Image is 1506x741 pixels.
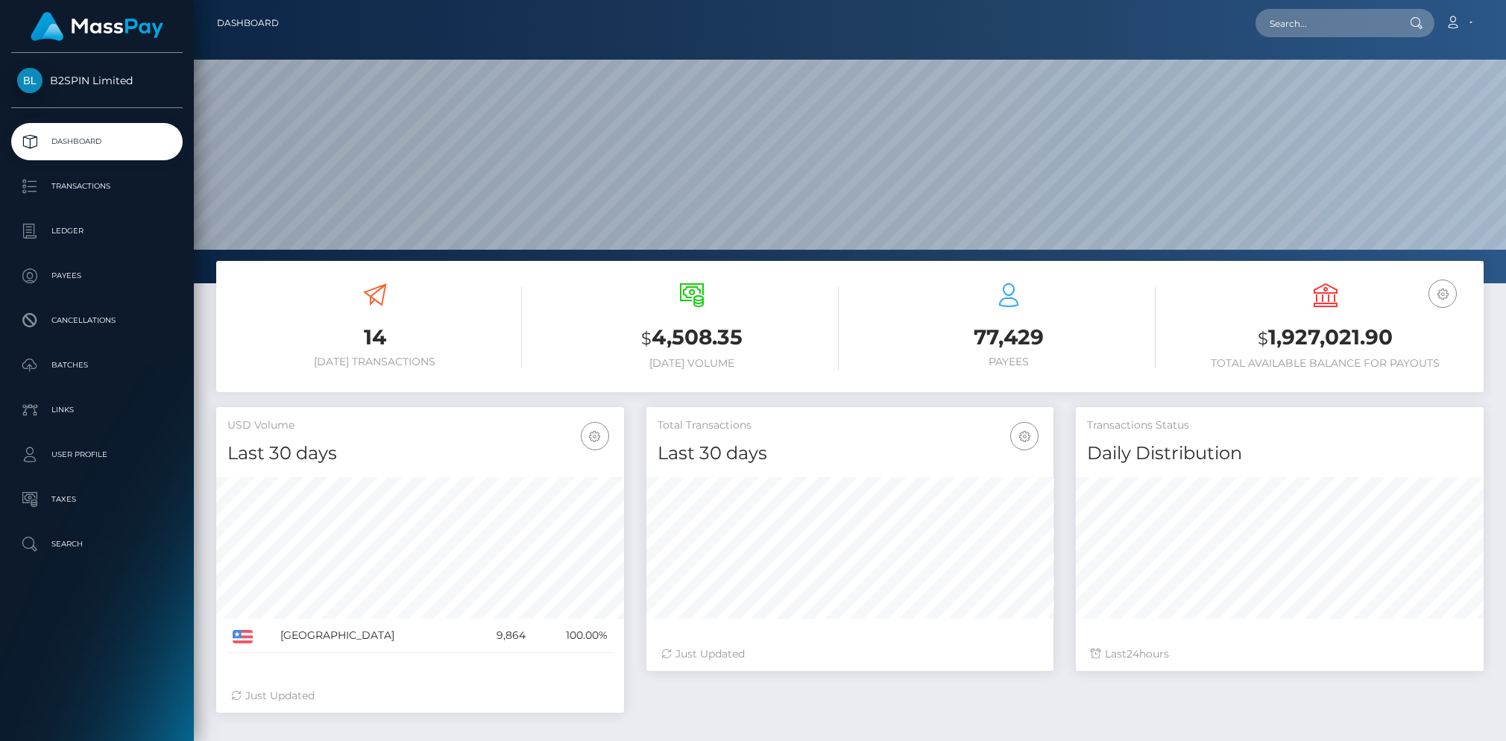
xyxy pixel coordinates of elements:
a: Search [11,526,183,563]
p: Dashboard [17,130,177,153]
a: Batches [11,347,183,384]
p: Batches [17,354,177,376]
h6: Payees [861,356,1156,368]
small: $ [1258,328,1268,349]
h4: Daily Distribution [1087,441,1472,467]
h4: Last 30 days [658,441,1043,467]
span: 24 [1127,647,1139,660]
a: Payees [11,257,183,294]
p: Links [17,399,177,421]
h6: [DATE] Volume [544,357,839,370]
img: B2SPIN Limited [17,68,42,93]
p: Cancellations [17,309,177,332]
a: Ledger [11,212,183,250]
a: Dashboard [11,123,183,160]
td: [GEOGRAPHIC_DATA] [275,619,470,653]
h6: [DATE] Transactions [227,356,522,368]
h6: Total Available Balance for Payouts [1178,357,1472,370]
a: Taxes [11,481,183,518]
span: B2SPIN Limited [11,74,183,87]
td: 100.00% [531,619,612,653]
td: 9,864 [470,619,532,653]
small: $ [641,328,652,349]
p: Transactions [17,175,177,198]
img: US.png [233,630,253,643]
p: Search [17,533,177,555]
a: Links [11,391,183,429]
h5: Transactions Status [1087,418,1472,433]
div: Just Updated [661,646,1039,662]
h3: 4,508.35 [544,323,839,353]
input: Search... [1255,9,1396,37]
h4: Last 30 days [227,441,613,467]
p: Taxes [17,488,177,511]
p: Payees [17,265,177,287]
h3: 14 [227,323,522,352]
a: Cancellations [11,302,183,339]
h5: USD Volume [227,418,613,433]
h3: 1,927,021.90 [1178,323,1472,353]
div: Just Updated [231,688,609,704]
p: User Profile [17,444,177,466]
p: Ledger [17,220,177,242]
a: Transactions [11,168,183,205]
a: User Profile [11,436,183,473]
h3: 77,429 [861,323,1156,352]
h5: Total Transactions [658,418,1043,433]
a: Dashboard [217,7,279,39]
img: MassPay Logo [31,12,163,41]
div: Last hours [1091,646,1469,662]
